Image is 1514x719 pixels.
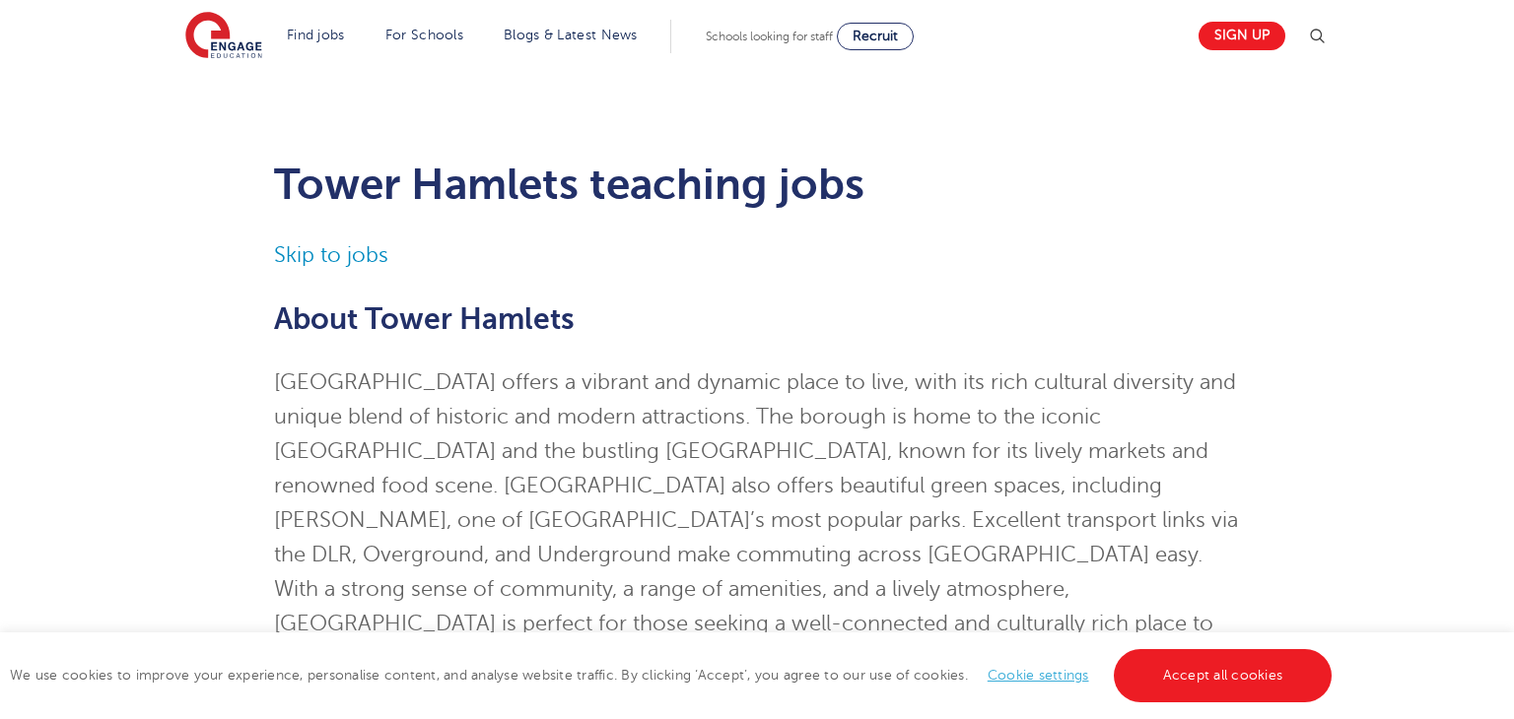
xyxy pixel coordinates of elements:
[837,23,914,50] a: Recruit
[10,668,1337,683] span: We use cookies to improve your experience, personalise content, and analyse website traffic. By c...
[706,30,833,43] span: Schools looking for staff
[287,28,345,42] a: Find jobs
[988,668,1089,683] a: Cookie settings
[185,12,262,61] img: Engage Education
[1199,22,1285,50] a: Sign up
[274,365,1241,676] p: [GEOGRAPHIC_DATA] offers a vibrant and dynamic place to live, with its rich cultural diversity an...
[853,29,898,43] span: Recruit
[274,302,575,336] span: About Tower Hamlets
[274,243,388,267] a: Skip to jobs
[385,28,463,42] a: For Schools
[504,28,638,42] a: Blogs & Latest News
[274,160,1241,209] h1: Tower Hamlets teaching jobs
[1114,649,1333,702] a: Accept all cookies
